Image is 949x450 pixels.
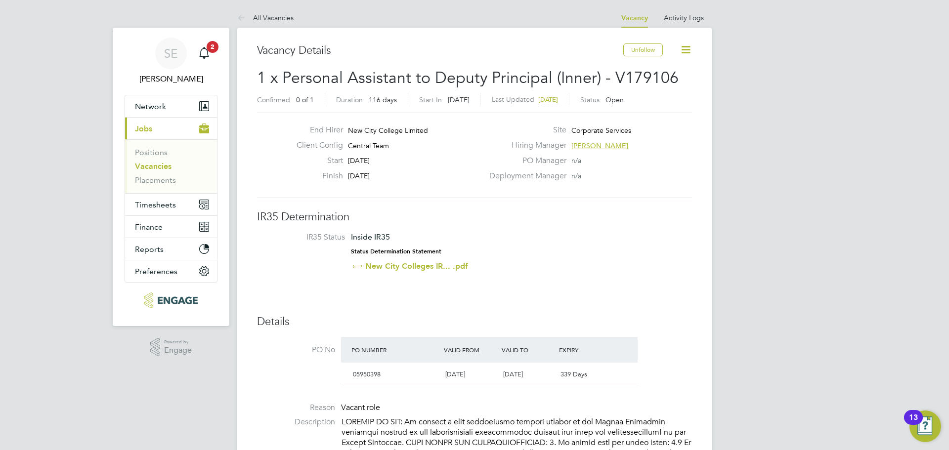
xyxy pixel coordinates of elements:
button: Jobs [125,118,217,139]
div: PO Number [349,341,441,359]
label: PO No [257,345,335,355]
a: 2 [194,38,214,69]
a: Vacancies [135,162,172,171]
span: [DATE] [445,370,465,378]
label: Duration [336,95,363,104]
button: Network [125,95,217,117]
a: Go to home page [125,292,217,308]
div: Jobs [125,139,217,193]
span: Powered by [164,338,192,346]
span: [DATE] [348,156,370,165]
a: All Vacancies [237,13,294,22]
label: End Hirer [289,125,343,135]
div: 13 [909,417,918,430]
label: IR35 Status [267,232,345,243]
span: [PERSON_NAME] [571,141,628,150]
a: SE[PERSON_NAME] [125,38,217,85]
label: Site [483,125,566,135]
a: Powered byEngage [150,338,192,357]
label: Description [257,417,335,427]
span: n/a [571,156,581,165]
span: Timesheets [135,200,176,209]
span: Preferences [135,267,177,276]
label: Hiring Manager [483,140,566,151]
div: Expiry [557,341,614,359]
label: Status [580,95,600,104]
strong: Status Determination Statement [351,248,441,255]
button: Preferences [125,260,217,282]
button: Unfollow [623,43,663,56]
button: Finance [125,216,217,238]
span: Open [605,95,624,104]
h3: Details [257,315,692,329]
div: Valid To [499,341,557,359]
label: Finish [289,171,343,181]
span: 0 of 1 [296,95,314,104]
span: 1 x Personal Assistant to Deputy Principal (Inner) - V179106 [257,68,679,87]
span: Vacant role [341,403,380,412]
span: Corporate Services [571,126,631,135]
span: 2 [207,41,218,53]
label: Reason [257,403,335,413]
span: [DATE] [448,95,470,104]
span: [DATE] [348,171,370,180]
span: n/a [571,171,581,180]
span: Sophia Ede [125,73,217,85]
label: Last Updated [492,95,534,104]
span: [DATE] [538,95,558,104]
label: Client Config [289,140,343,151]
label: Deployment Manager [483,171,566,181]
button: Timesheets [125,194,217,215]
span: 05950398 [353,370,381,378]
span: Network [135,102,166,111]
a: Placements [135,175,176,185]
span: 339 Days [561,370,587,378]
nav: Main navigation [113,28,229,326]
h3: IR35 Determination [257,210,692,224]
div: Valid From [441,341,499,359]
label: Start [289,156,343,166]
a: Activity Logs [664,13,704,22]
span: 116 days [369,95,397,104]
span: [DATE] [503,370,523,378]
a: Positions [135,148,168,157]
span: Reports [135,245,164,254]
button: Reports [125,238,217,260]
span: New City College Limited [348,126,428,135]
span: Jobs [135,124,152,133]
span: Finance [135,222,163,232]
span: Central Team [348,141,389,150]
img: xede-logo-retina.png [144,292,197,308]
label: Confirmed [257,95,290,104]
button: Open Resource Center, 13 new notifications [909,410,941,442]
label: Start In [419,95,442,104]
h3: Vacancy Details [257,43,623,58]
a: Vacancy [621,14,648,22]
span: SE [164,47,178,60]
label: PO Manager [483,156,566,166]
span: Inside IR35 [351,232,390,242]
a: New City Colleges IR... .pdf [365,261,468,271]
span: Engage [164,346,192,355]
